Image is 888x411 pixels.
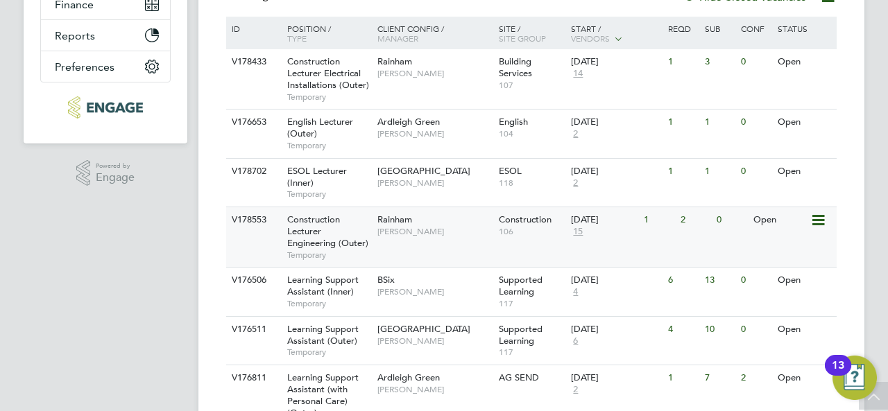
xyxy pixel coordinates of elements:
[774,17,835,40] div: Status
[55,29,95,42] span: Reports
[228,268,277,293] div: V176506
[499,33,546,44] span: Site Group
[499,323,543,347] span: Supported Learning
[96,172,135,184] span: Engage
[377,274,395,286] span: BSix
[665,49,701,75] div: 1
[287,298,370,309] span: Temporary
[499,55,532,79] span: Building Services
[499,371,539,383] span: AG SEND
[737,317,774,342] div: 0
[774,110,835,135] div: Open
[377,177,492,189] span: [PERSON_NAME]
[774,365,835,391] div: Open
[665,110,701,135] div: 1
[228,317,277,342] div: V176511
[76,160,135,186] a: Powered byEngage
[287,189,370,200] span: Temporary
[377,165,470,177] span: [GEOGRAPHIC_DATA]
[499,128,565,139] span: 104
[41,20,170,51] button: Reports
[571,128,580,140] span: 2
[665,317,701,342] div: 4
[571,384,580,396] span: 2
[737,159,774,184] div: 0
[571,68,585,80] span: 14
[228,17,277,40] div: ID
[701,110,737,135] div: 1
[701,317,737,342] div: 10
[774,317,835,342] div: Open
[701,365,737,391] div: 7
[701,159,737,184] div: 1
[377,226,492,237] span: [PERSON_NAME]
[377,384,492,395] span: [PERSON_NAME]
[571,116,661,128] div: [DATE]
[571,286,580,298] span: 4
[701,268,737,293] div: 13
[737,268,774,293] div: 0
[228,207,277,233] div: V178553
[287,347,370,358] span: Temporary
[713,207,749,233] div: 0
[701,17,737,40] div: Sub
[287,165,347,189] span: ESOL Lecturer (Inner)
[287,140,370,151] span: Temporary
[96,160,135,172] span: Powered by
[665,159,701,184] div: 1
[701,49,737,75] div: 3
[228,159,277,184] div: V178702
[287,274,359,297] span: Learning Support Assistant (Inner)
[377,55,412,67] span: Rainham
[287,213,368,249] span: Construction Lecturer Engineering (Outer)
[571,166,661,177] div: [DATE]
[68,96,142,119] img: morganhunt-logo-retina.png
[377,128,492,139] span: [PERSON_NAME]
[228,49,277,75] div: V178433
[499,80,565,91] span: 107
[499,298,565,309] span: 117
[499,274,543,297] span: Supported Learning
[377,371,440,383] span: Ardleigh Green
[228,365,277,391] div: V176811
[228,110,277,135] div: V176653
[377,116,440,128] span: Ardleigh Green
[499,165,522,177] span: ESOL
[571,335,580,347] span: 6
[571,372,661,384] div: [DATE]
[499,347,565,358] span: 117
[377,68,492,79] span: [PERSON_NAME]
[737,49,774,75] div: 0
[571,33,610,44] span: Vendors
[287,250,370,261] span: Temporary
[774,49,835,75] div: Open
[377,286,492,297] span: [PERSON_NAME]
[55,60,114,73] span: Preferences
[571,56,661,68] div: [DATE]
[287,33,307,44] span: Type
[567,17,665,51] div: Start /
[499,213,552,225] span: Construction
[377,323,470,335] span: [GEOGRAPHIC_DATA]
[287,91,370,103] span: Temporary
[750,207,810,233] div: Open
[665,17,701,40] div: Reqd
[640,207,676,233] div: 1
[499,226,565,237] span: 106
[571,324,661,335] div: [DATE]
[571,214,637,226] div: [DATE]
[495,17,568,50] div: Site /
[832,365,844,383] div: 13
[737,110,774,135] div: 0
[774,159,835,184] div: Open
[377,33,418,44] span: Manager
[287,323,359,347] span: Learning Support Assistant (Outer)
[832,356,877,400] button: Open Resource Center, 13 new notifications
[499,177,565,189] span: 118
[40,96,171,119] a: Go to home page
[571,177,580,189] span: 2
[665,268,701,293] div: 6
[499,116,528,128] span: English
[677,207,713,233] div: 2
[737,17,774,40] div: Conf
